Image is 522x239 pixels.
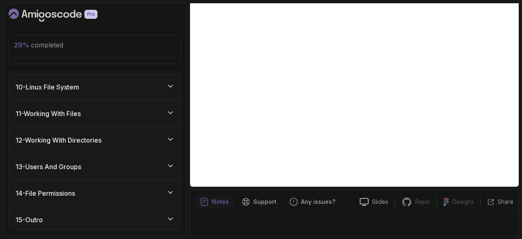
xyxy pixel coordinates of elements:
p: Notes [212,198,229,206]
p: Repo [415,198,430,206]
h3: 15 - Outro [15,215,43,225]
button: 11-Working With Files [9,101,181,127]
button: 14-File Permissions [9,180,181,206]
p: Designs [452,198,474,206]
button: notes button [195,195,234,208]
h3: 10 - Linux File System [15,82,79,92]
span: completed [14,41,63,49]
button: 15-Outro [9,207,181,233]
button: 12-Working With Directories [9,127,181,153]
button: 13-Users And Groups [9,154,181,180]
p: Share [498,198,513,206]
h3: 11 - Working With Files [15,109,81,118]
h3: 14 - File Permissions [15,188,75,198]
h3: 12 - Working With Directories [15,135,102,145]
iframe: To enrich screen reader interactions, please activate Accessibility in Grammarly extension settings [190,2,519,187]
a: Dashboard [9,9,116,22]
button: Support button [237,195,281,208]
h3: 13 - Users And Groups [15,162,81,172]
span: 29 % [14,41,29,49]
p: Slides [372,198,388,206]
p: Any issues? [301,198,335,206]
button: Feedback button [285,195,340,208]
p: Support [253,198,276,206]
button: 10-Linux File System [9,74,181,100]
a: Slides [353,198,395,206]
button: Share [480,198,513,206]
